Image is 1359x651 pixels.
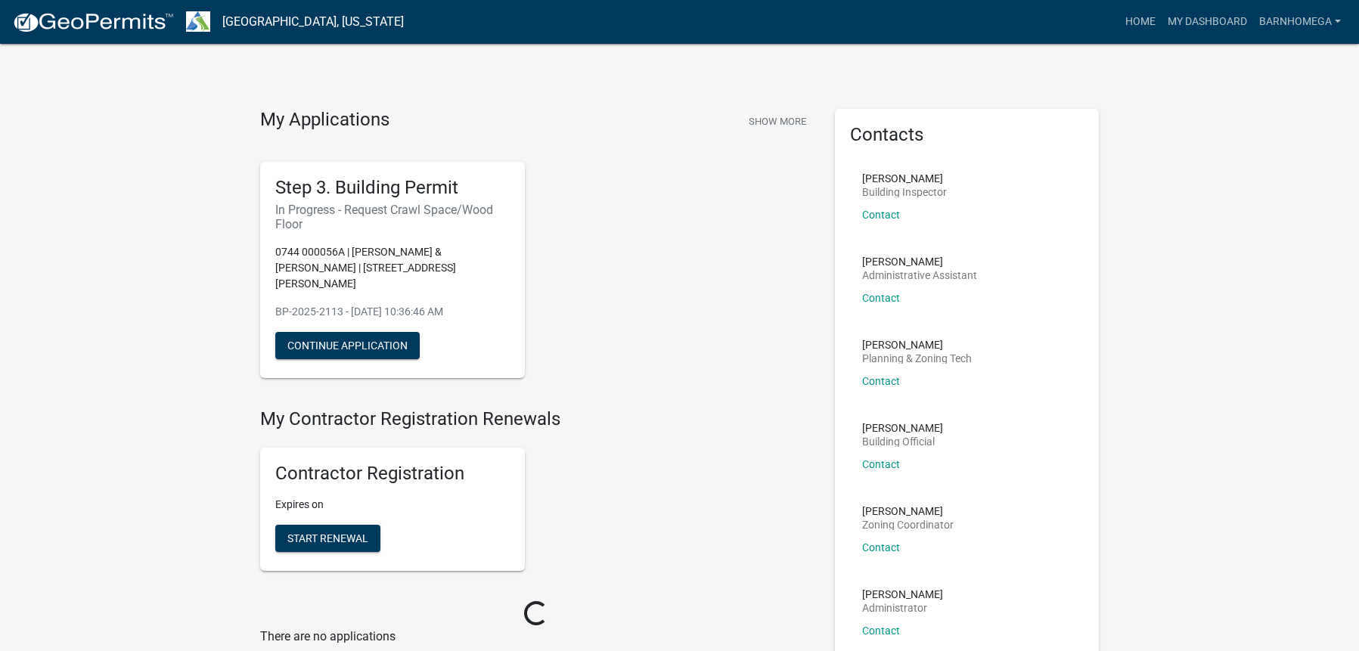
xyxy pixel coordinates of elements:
a: My Dashboard [1162,8,1253,36]
p: [PERSON_NAME] [862,423,943,433]
h5: Contacts [850,124,1084,146]
img: Troup County, Georgia [186,11,210,32]
a: Contact [862,375,900,387]
p: Planning & Zoning Tech [862,353,972,364]
p: 0744 000056A | [PERSON_NAME] & [PERSON_NAME] | [STREET_ADDRESS][PERSON_NAME] [275,244,510,292]
p: [PERSON_NAME] [862,256,977,267]
a: Contact [862,541,900,553]
p: BP-2025-2113 - [DATE] 10:36:46 AM [275,304,510,320]
h5: Contractor Registration [275,463,510,485]
a: Contact [862,625,900,637]
h6: In Progress - Request Crawl Space/Wood Floor [275,203,510,231]
p: Building Inspector [862,187,947,197]
p: Building Official [862,436,943,447]
button: Start Renewal [275,525,380,552]
p: [PERSON_NAME] [862,589,943,600]
p: [PERSON_NAME] [862,173,947,184]
wm-registration-list-section: My Contractor Registration Renewals [260,408,812,584]
a: Contact [862,458,900,470]
a: Contact [862,209,900,221]
p: Zoning Coordinator [862,519,954,530]
span: Start Renewal [287,532,368,544]
a: [GEOGRAPHIC_DATA], [US_STATE] [222,9,404,35]
h4: My Contractor Registration Renewals [260,408,812,430]
a: Contact [862,292,900,304]
h4: My Applications [260,109,389,132]
p: There are no applications [260,628,812,646]
p: [PERSON_NAME] [862,506,954,516]
button: Show More [743,109,812,134]
p: Expires on [275,497,510,513]
a: Home [1119,8,1162,36]
a: BarnHomeGA [1253,8,1347,36]
p: Administrative Assistant [862,270,977,281]
p: [PERSON_NAME] [862,339,972,350]
h5: Step 3. Building Permit [275,177,510,199]
p: Administrator [862,603,943,613]
button: Continue Application [275,332,420,359]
